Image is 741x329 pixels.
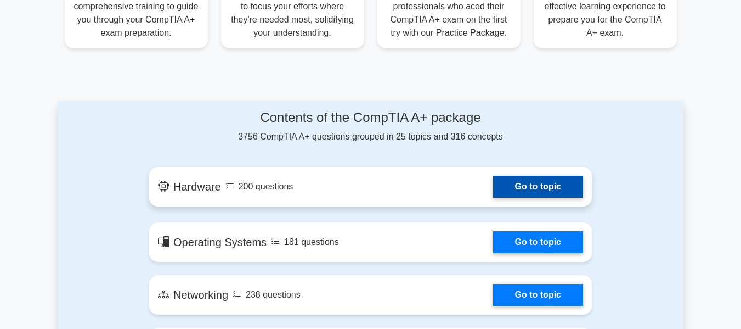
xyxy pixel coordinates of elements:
[493,284,583,306] a: Go to topic
[493,176,583,198] a: Go to topic
[149,110,592,126] h4: Contents of the CompTIA A+ package
[493,231,583,253] a: Go to topic
[149,110,592,143] div: 3756 CompTIA A+ questions grouped in 25 topics and 316 concepts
